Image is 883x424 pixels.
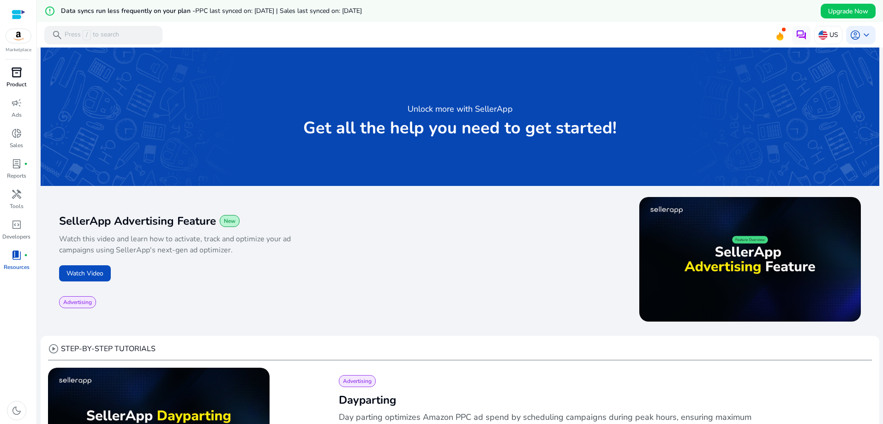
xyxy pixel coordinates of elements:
[224,217,235,225] span: New
[11,250,22,261] span: book_4
[195,6,362,15] span: PPC last synced on: [DATE] | Sales last synced on: [DATE]
[24,253,28,257] span: fiber_manual_record
[2,233,30,241] p: Developers
[59,233,326,256] p: Watch this video and learn how to activate, track and optimize your ad campaigns using SellerApp'...
[6,80,26,89] p: Product
[48,343,59,354] span: play_circle
[4,263,30,271] p: Resources
[343,377,372,385] span: Advertising
[59,265,111,281] button: Watch Video
[821,4,876,18] button: Upgrade Now
[6,29,31,43] img: amazon.svg
[63,299,92,306] span: Advertising
[65,30,119,40] p: Press to search
[104,56,152,62] div: 关键词（按流量）
[339,393,857,407] h2: Dayparting
[15,24,22,32] img: website_grey.svg
[6,47,31,54] p: Marketplace
[24,162,28,166] span: fiber_manual_record
[61,7,362,15] h5: Data syncs run less frequently on your plan -
[48,343,156,354] div: STEP-BY-STEP TUTORIALS
[10,202,24,210] p: Tools
[11,67,22,78] span: inventory_2
[10,141,23,149] p: Sales
[11,97,22,108] span: campaign
[59,214,216,228] span: SellerApp Advertising Feature
[861,30,872,41] span: keyboard_arrow_down
[11,405,22,416] span: dark_mode
[11,189,22,200] span: handyman
[829,27,838,43] p: US
[408,102,513,115] h3: Unlock more with SellerApp
[52,30,63,41] span: search
[303,119,617,137] p: Get all the help you need to get started!
[7,172,26,180] p: Reports
[94,55,102,63] img: tab_keywords_by_traffic_grey.svg
[639,197,861,322] img: maxresdefault.jpg
[37,55,45,63] img: tab_domain_overview_orange.svg
[11,219,22,230] span: code_blocks
[11,158,22,169] span: lab_profile
[24,24,94,32] div: 域名: [DOMAIN_NAME]
[818,30,828,40] img: us.svg
[850,30,861,41] span: account_circle
[48,56,71,62] div: 域名概述
[44,6,55,17] mat-icon: error_outline
[15,15,22,22] img: logo_orange.svg
[26,15,45,22] div: v 4.0.25
[828,6,868,16] span: Upgrade Now
[11,128,22,139] span: donut_small
[83,30,91,40] span: /
[12,111,22,119] p: Ads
